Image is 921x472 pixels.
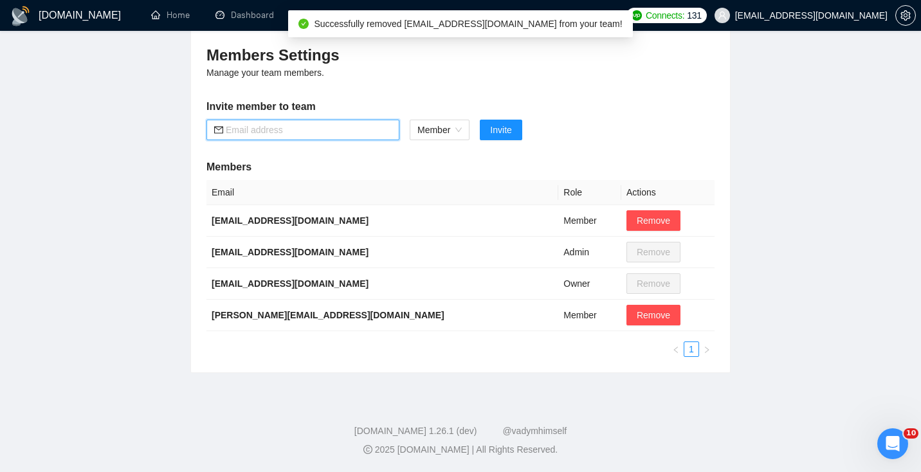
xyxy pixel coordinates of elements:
b: [EMAIL_ADDRESS][DOMAIN_NAME] [212,247,369,257]
button: Remove [626,305,680,325]
button: Remove [626,210,680,231]
td: Owner [558,268,621,300]
span: Member [417,120,462,140]
li: 1 [684,341,699,357]
button: Invite [480,120,522,140]
span: Manage your team members. [206,68,324,78]
span: Remove [637,308,670,322]
li: Previous Page [668,341,684,357]
th: Role [558,180,621,205]
button: left [668,341,684,357]
div: 2025 [DOMAIN_NAME] | All Rights Reserved. [10,443,911,457]
span: Connects: [646,8,684,23]
a: dashboardDashboard [215,10,274,21]
a: searchScanner [300,10,347,21]
span: Remove [637,213,670,228]
h5: Invite member to team [206,99,715,114]
a: 1 [684,342,698,356]
li: Next Page [699,341,715,357]
span: left [672,346,680,354]
button: right [699,341,715,357]
a: [DOMAIN_NAME] 1.26.1 (dev) [354,426,477,436]
span: Invite [490,123,511,137]
span: user [718,11,727,20]
span: check-circle [298,19,309,29]
span: Successfully removed [EMAIL_ADDRESS][DOMAIN_NAME] from your team! [314,19,622,29]
a: setting [895,10,916,21]
input: Email address [226,123,392,137]
b: [EMAIL_ADDRESS][DOMAIN_NAME] [212,278,369,289]
iframe: Intercom live chat [877,428,908,459]
h5: Members [206,159,715,175]
span: right [703,346,711,354]
td: Member [558,205,621,237]
a: homeHome [151,10,190,21]
span: 10 [904,428,918,439]
b: [PERSON_NAME][EMAIL_ADDRESS][DOMAIN_NAME] [212,310,444,320]
a: userProfile [373,10,414,21]
h3: Members Settings [206,45,715,66]
img: logo [10,6,31,26]
button: setting [895,5,916,26]
img: upwork-logo.png [632,10,642,21]
th: Actions [621,180,715,205]
b: [EMAIL_ADDRESS][DOMAIN_NAME] [212,215,369,226]
span: copyright [363,445,372,454]
td: Member [558,300,621,331]
td: Admin [558,237,621,268]
span: 131 [687,8,701,23]
a: @vadymhimself [502,426,567,436]
span: mail [214,125,223,134]
th: Email [206,180,558,205]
